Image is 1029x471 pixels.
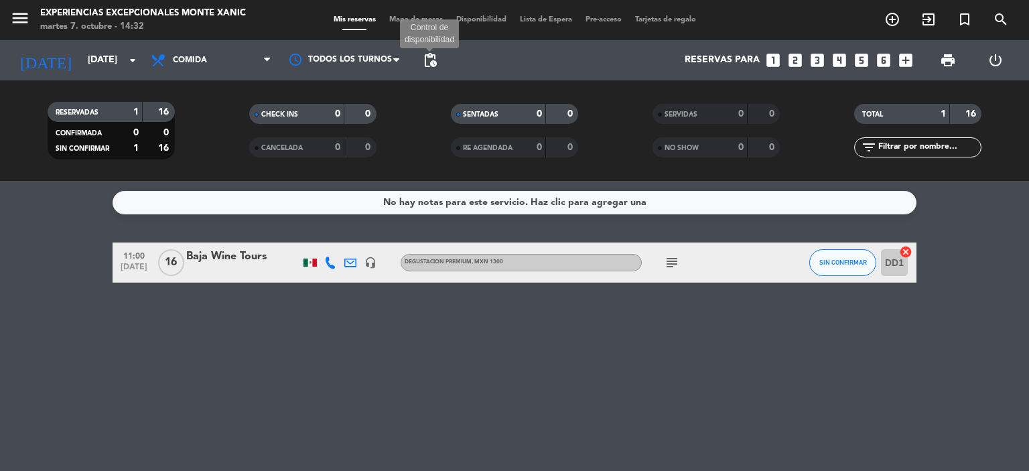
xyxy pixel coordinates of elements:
span: 11:00 [117,247,151,263]
span: SERVIDAS [665,111,697,118]
span: SIN CONFIRMAR [819,259,867,266]
input: Filtrar por nombre... [877,140,981,155]
strong: 0 [738,109,744,119]
span: CHECK INS [261,111,298,118]
i: looks_two [786,52,804,69]
span: print [940,52,956,68]
div: Control de disponibilidad [400,19,459,49]
div: No hay notas para este servicio. Haz clic para agregar una [383,195,646,210]
span: RESERVADAS [56,109,98,116]
button: SIN CONFIRMAR [809,249,876,276]
i: looks_4 [831,52,848,69]
strong: 0 [567,109,575,119]
strong: 0 [769,143,777,152]
i: looks_3 [809,52,826,69]
span: Pre-acceso [579,16,628,23]
span: NO SHOW [665,145,699,151]
strong: 1 [941,109,946,119]
strong: 0 [335,109,340,119]
strong: 0 [769,109,777,119]
strong: 1 [133,143,139,153]
button: menu [10,8,30,33]
i: looks_one [764,52,782,69]
div: LOG OUT [971,40,1019,80]
strong: 16 [158,107,171,117]
strong: 0 [567,143,575,152]
strong: 0 [537,109,542,119]
span: DEGUSTACION PREMIUM [405,259,503,265]
span: SENTADAS [463,111,498,118]
span: SIN CONFIRMAR [56,145,109,152]
i: arrow_drop_down [125,52,141,68]
i: menu [10,8,30,28]
span: 16 [158,249,184,276]
span: WALK IN [910,8,947,31]
span: pending_actions [422,52,438,68]
div: martes 7. octubre - 14:32 [40,20,246,33]
i: cancel [899,245,912,259]
strong: 16 [158,143,171,153]
i: search [993,11,1009,27]
i: add_circle_outline [884,11,900,27]
span: Disponibilidad [450,16,513,23]
span: Reserva especial [947,8,983,31]
i: [DATE] [10,46,81,75]
i: looks_5 [853,52,870,69]
strong: 0 [335,143,340,152]
strong: 0 [365,109,373,119]
strong: 16 [965,109,979,119]
span: Lista de Espera [513,16,579,23]
span: RESERVAR MESA [874,8,910,31]
strong: 0 [365,143,373,152]
i: turned_in_not [957,11,973,27]
i: power_settings_new [987,52,1004,68]
span: CANCELADA [261,145,303,151]
i: filter_list [861,139,877,155]
span: , MXN 1300 [472,259,503,265]
i: exit_to_app [920,11,937,27]
strong: 0 [537,143,542,152]
span: Mapa de mesas [383,16,450,23]
span: Reservas para [685,55,760,66]
strong: 0 [163,128,171,137]
i: subject [664,255,680,271]
span: CONFIRMADA [56,130,102,137]
span: TOTAL [862,111,883,118]
strong: 0 [133,128,139,137]
div: Baja Wine Tours [186,248,300,265]
span: Tarjetas de regalo [628,16,703,23]
span: RE AGENDADA [463,145,512,151]
span: BUSCAR [983,8,1019,31]
strong: 1 [133,107,139,117]
span: [DATE] [117,263,151,278]
span: Mis reservas [327,16,383,23]
i: headset_mic [364,257,376,269]
span: Comida [173,56,207,65]
div: Experiencias Excepcionales Monte Xanic [40,7,246,20]
i: add_box [897,52,914,69]
strong: 0 [738,143,744,152]
i: looks_6 [875,52,892,69]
